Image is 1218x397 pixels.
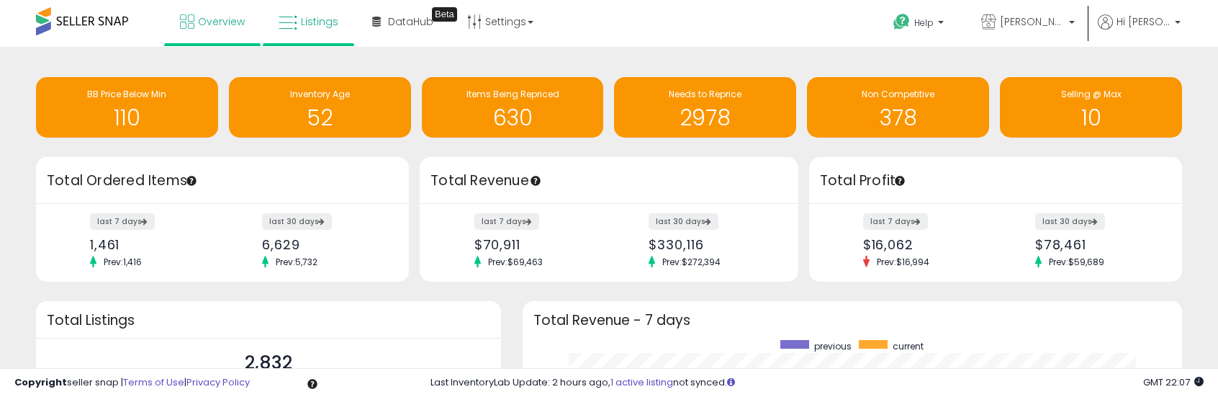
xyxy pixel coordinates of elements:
[649,237,772,252] div: $330,116
[893,174,906,187] div: Tooltip anchor
[863,237,985,252] div: $16,062
[301,14,338,29] span: Listings
[893,13,911,31] i: Get Help
[649,213,718,230] label: last 30 days
[863,213,928,230] label: last 7 days
[290,88,350,100] span: Inventory Age
[262,213,332,230] label: last 30 days
[198,14,245,29] span: Overview
[229,77,411,138] a: Inventory Age 52
[90,237,212,252] div: 1,461
[430,376,1204,390] div: Last InventoryLab Update: 2 hours ago, not synced.
[36,77,218,138] a: BB Price Below Min 110
[610,375,673,389] a: 1 active listing
[1035,213,1105,230] label: last 30 days
[1143,375,1204,389] span: 2025-09-14 22:07 GMT
[306,378,319,391] div: Tooltip anchor
[533,315,1171,326] h3: Total Revenue - 7 days
[14,376,250,390] div: seller snap | |
[87,88,166,100] span: BB Price Below Min
[914,17,934,29] span: Help
[429,106,597,130] h1: 630
[422,77,604,138] a: Items Being Repriced 630
[870,256,937,268] span: Prev: $16,994
[236,106,404,130] h1: 52
[466,88,559,100] span: Items Being Repriced
[814,340,852,352] span: previous
[1000,77,1182,138] a: Selling @ Max 10
[1042,256,1111,268] span: Prev: $59,689
[621,106,789,130] h1: 2978
[186,375,250,389] a: Privacy Policy
[43,106,211,130] h1: 110
[655,256,728,268] span: Prev: $272,394
[1098,14,1181,47] a: Hi [PERSON_NAME]
[862,88,934,100] span: Non Competitive
[96,256,149,268] span: Prev: 1,416
[807,77,989,138] a: Non Competitive 378
[1000,14,1065,29] span: [PERSON_NAME] & [PERSON_NAME] LLC
[1035,237,1157,252] div: $78,461
[388,14,433,29] span: DataHub
[727,378,735,387] i: Click here to read more about un-synced listings.
[185,174,198,187] div: Tooltip anchor
[47,171,398,191] h3: Total Ordered Items
[474,237,598,252] div: $70,911
[669,88,741,100] span: Needs to Reprice
[1116,14,1170,29] span: Hi [PERSON_NAME]
[614,77,796,138] a: Needs to Reprice 2978
[269,256,325,268] span: Prev: 5,732
[814,106,982,130] h1: 378
[882,2,958,47] a: Help
[1061,88,1122,100] span: Selling @ Max
[893,340,924,352] span: current
[430,171,788,191] h3: Total Revenue
[230,349,306,377] p: 2,832
[123,375,184,389] a: Terms of Use
[474,213,539,230] label: last 7 days
[90,213,155,230] label: last 7 days
[481,256,550,268] span: Prev: $69,463
[529,174,542,187] div: Tooltip anchor
[262,237,384,252] div: 6,629
[432,7,457,22] div: Tooltip anchor
[1007,106,1175,130] h1: 10
[47,315,490,326] h3: Total Listings
[820,171,1171,191] h3: Total Profit
[14,375,67,389] strong: Copyright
